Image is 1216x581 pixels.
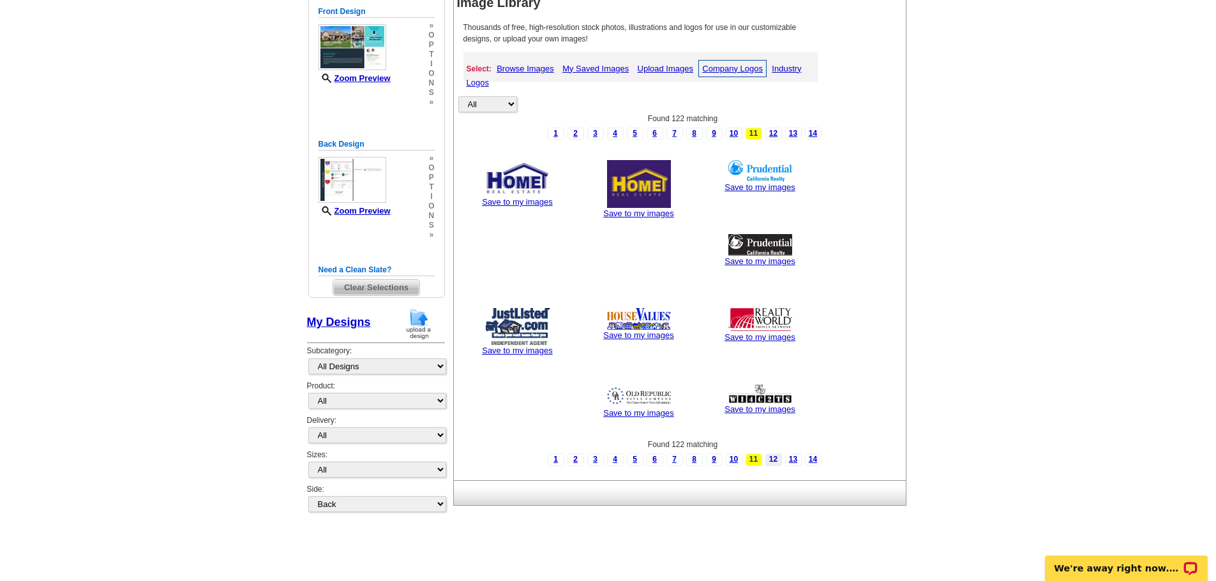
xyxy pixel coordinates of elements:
img: th_realty_world_broker_network.jpg [728,308,792,332]
a: 5 [627,453,643,466]
a: 1 [548,453,564,466]
a: 10 [726,453,742,466]
a: Save to my images [724,404,795,414]
div: Side: [307,484,445,513]
span: p [428,40,434,50]
span: 11 [746,128,762,140]
div: Found 122 matching [457,439,909,450]
img: th_PruLogo_calblue_ec.jpg [728,160,792,182]
a: 14 [805,453,822,466]
a: Upload Images [634,61,696,77]
span: » [428,154,434,163]
a: My Designs [307,316,371,328]
a: Save to my images [603,408,674,418]
span: » [428,21,434,31]
a: Save to my images [482,346,553,355]
img: th_KWLogoWI4C2TSBlack.jpg [728,384,792,404]
a: 9 [706,128,723,140]
img: th_justlisted_logo.jpg [486,308,550,345]
a: 7 [666,128,683,140]
span: i [428,192,434,202]
div: Subcategory: [307,346,445,380]
h5: Front Design [319,6,435,18]
a: 1 [548,128,564,140]
a: Save to my images [603,209,674,218]
span: n [428,78,434,88]
a: 10 [726,128,742,140]
a: 9 [706,453,723,466]
div: Delivery: [307,415,445,450]
a: Save to my images [724,182,795,192]
a: 3 [587,453,604,466]
span: t [428,182,434,192]
img: th_oldrepublic_adv.jpg [607,384,671,407]
a: 6 [647,128,663,140]
a: Zoom Preview [319,206,391,216]
a: Save to my images [724,256,795,266]
img: th_HouseValues.jpg [607,308,671,330]
a: 5 [627,128,643,140]
span: s [428,88,434,98]
a: Industry Logos [467,61,802,91]
a: My Saved Images [559,61,632,77]
a: Save to my images [482,197,553,207]
iframe: LiveChat chat widget [1037,541,1216,581]
a: 6 [647,453,663,466]
div: Sizes: [307,450,445,484]
a: Zoom Preview [319,73,391,83]
a: 8 [686,453,703,466]
span: Clear Selections [333,280,419,295]
a: 13 [785,128,802,140]
span: o [428,69,434,78]
div: Product: [307,381,445,415]
img: small-thumb.jpg [319,24,386,70]
img: th_HOME_logo.jpg [607,160,671,208]
span: o [428,163,434,173]
h5: Need a Clean Slate? [319,264,435,276]
span: o [428,202,434,211]
span: s [428,221,434,230]
a: 3 [587,128,604,140]
a: 4 [607,453,624,466]
span: i [428,59,434,69]
h5: Back Design [319,138,435,151]
span: n [428,211,434,221]
a: 2 [567,453,584,466]
img: upload-design [402,307,435,340]
span: p [428,173,434,182]
a: 4 [607,128,624,140]
a: 2 [567,128,584,140]
strong: Select: [467,64,492,73]
a: 8 [686,128,703,140]
img: th_HOME_logo_Blue.jpg [486,160,550,196]
a: 14 [805,128,822,140]
span: t [428,50,434,59]
p: Thousands of free, high-resolution stock photos, illustrations and logos for use in our customiza... [457,22,822,44]
div: Found 122 matching [457,114,909,124]
a: 7 [666,453,683,466]
a: Save to my images [724,332,795,342]
span: o [428,31,434,40]
span: » [428,98,434,107]
img: th_prulogo_calwhite.jpg [728,234,792,256]
img: small-thumb.jpg [319,157,386,203]
a: 12 [765,128,782,140]
a: Company Logos [698,60,767,77]
a: Browse Images [493,61,557,77]
a: Save to my images [603,330,674,340]
a: 12 [765,453,782,466]
span: » [428,230,434,240]
a: 13 [785,453,802,466]
span: 11 [746,453,762,466]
